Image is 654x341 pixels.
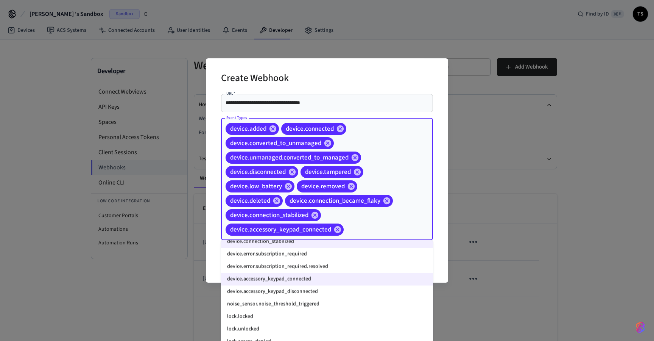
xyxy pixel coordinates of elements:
span: device.unmanaged.converted_to_managed [226,154,353,161]
span: device.low_battery [226,183,287,190]
div: device.tampered [301,166,363,178]
li: device.accessory_keypad_disconnected [221,286,433,298]
span: device.connection_became_flaky [285,197,385,205]
h2: Create Webhook [221,67,289,91]
span: device.converted_to_unmanaged [226,139,326,147]
div: device.accessory_keypad_connected [226,224,344,236]
div: device.removed [297,180,357,192]
div: device.added [226,123,279,135]
span: device.tampered [301,168,355,176]
li: device.accessory_keypad_connected [221,273,433,286]
span: device.added [226,125,271,133]
li: device.error.subscription_required [221,248,433,261]
span: device.deleted [226,197,275,205]
div: device.connection_stabilized [226,209,321,221]
div: device.connection_became_flaky [285,195,393,207]
span: device.connection_stabilized [226,211,313,219]
div: device.disconnected [226,166,298,178]
div: device.unmanaged.converted_to_managed [226,152,361,164]
li: lock.locked [221,311,433,323]
div: device.converted_to_unmanaged [226,137,334,149]
div: device.low_battery [226,180,294,192]
span: device.connected [281,125,338,133]
li: device.connection_stabilized [221,236,433,248]
div: device.deleted [226,195,283,207]
li: lock.unlocked [221,323,433,336]
label: Event Types [226,115,247,120]
span: device.accessory_keypad_connected [226,226,336,233]
label: URL [226,91,235,96]
img: SeamLogoGradient.69752ec5.svg [636,321,645,333]
span: device.removed [297,183,349,190]
li: device.error.subscription_required.resolved [221,261,433,273]
div: device.connected [281,123,346,135]
span: device.disconnected [226,168,290,176]
li: noise_sensor.noise_threshold_triggered [221,298,433,311]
